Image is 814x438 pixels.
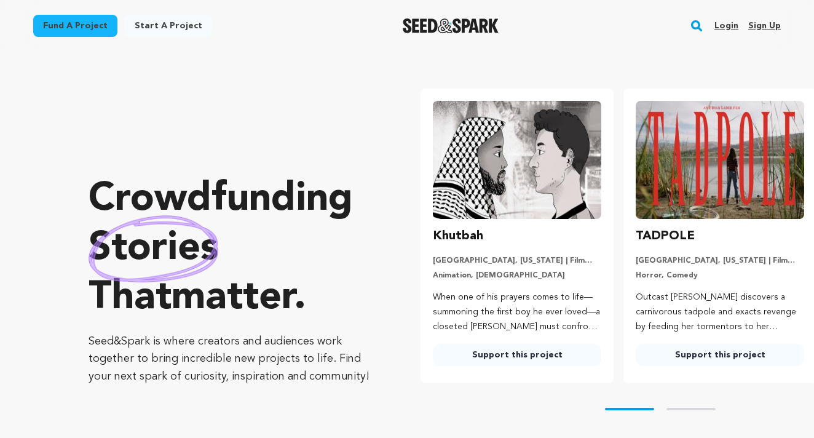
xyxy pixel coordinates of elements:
[636,290,804,334] p: Outcast [PERSON_NAME] discovers a carnivorous tadpole and exacts revenge by feeding her tormentor...
[89,175,371,323] p: Crowdfunding that .
[172,279,294,318] span: matter
[89,215,218,282] img: hand sketched image
[403,18,499,33] a: Seed&Spark Homepage
[433,256,601,266] p: [GEOGRAPHIC_DATA], [US_STATE] | Film Short
[636,271,804,281] p: Horror, Comedy
[636,101,804,219] img: TADPOLE image
[33,15,117,37] a: Fund a project
[403,18,499,33] img: Seed&Spark Logo Dark Mode
[433,290,601,334] p: When one of his prayers comes to life—summoning the first boy he ever loved—a closeted [PERSON_NA...
[714,16,738,36] a: Login
[636,226,695,246] h3: TADPOLE
[636,344,804,366] a: Support this project
[433,101,601,219] img: Khutbah image
[433,344,601,366] a: Support this project
[748,16,781,36] a: Sign up
[89,333,371,386] p: Seed&Spark is where creators and audiences work together to bring incredible new projects to life...
[125,15,212,37] a: Start a project
[433,226,483,246] h3: Khutbah
[636,256,804,266] p: [GEOGRAPHIC_DATA], [US_STATE] | Film Short
[433,271,601,281] p: Animation, [DEMOGRAPHIC_DATA]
